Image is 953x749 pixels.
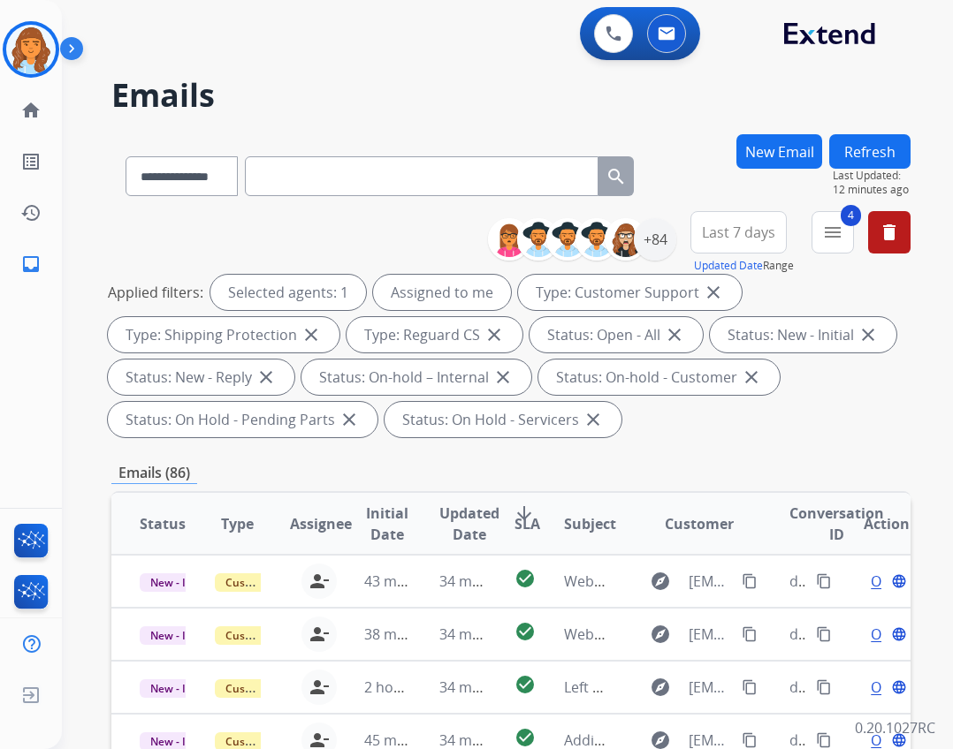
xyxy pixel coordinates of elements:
span: Conversation ID [789,503,884,545]
div: Status: New - Reply [108,359,294,395]
button: New Email [736,134,822,169]
mat-icon: close [664,324,685,345]
mat-icon: content_copy [742,732,758,748]
div: Type: Shipping Protection [108,317,339,352]
span: New - Initial [140,679,222,698]
p: 0.20.1027RC [855,717,935,738]
span: 34 minutes ago [439,677,542,697]
mat-icon: content_copy [816,626,832,642]
mat-icon: history [20,202,42,223]
p: Applied filters: [108,282,203,303]
mat-icon: home [20,100,42,121]
span: Customer Support [215,679,330,698]
mat-icon: language [891,732,907,748]
div: Status: New - Initial [710,317,896,352]
span: Open [871,571,907,592]
mat-icon: check_circle [515,674,536,695]
span: 34 minutes ago [439,624,542,644]
span: Initial Date [364,503,410,545]
th: Action [835,493,911,555]
span: New - Initial [140,573,222,592]
span: [EMAIL_ADDRESS][DOMAIN_NAME] [689,677,732,698]
span: Open [871,624,907,645]
mat-icon: person_remove [309,677,330,698]
mat-icon: close [741,367,762,388]
span: New - Initial [140,626,222,645]
mat-icon: delete [879,222,900,243]
div: Status: On Hold - Servicers [385,402,621,437]
span: Last Updated: [833,169,911,183]
span: Customer Support [215,626,330,645]
mat-icon: close [301,324,322,345]
span: [EMAIL_ADDRESS][DOMAIN_NAME] [689,624,732,645]
mat-icon: content_copy [816,573,832,589]
mat-icon: close [492,367,514,388]
span: 4 [841,205,861,226]
div: Type: Customer Support [518,275,742,310]
div: Status: On-hold - Customer [538,359,780,395]
mat-icon: close [858,324,879,345]
mat-icon: content_copy [742,626,758,642]
span: [EMAIL_ADDRESS][DOMAIN_NAME] [689,571,732,592]
span: Last 7 days [702,229,775,236]
mat-icon: close [339,409,360,430]
mat-icon: close [583,409,604,430]
button: Last 7 days [690,211,787,253]
span: 12 minutes ago [833,183,911,197]
mat-icon: language [891,626,907,642]
div: Type: Reguard CS [347,317,522,352]
mat-icon: close [484,324,505,345]
mat-icon: check_circle [515,568,536,589]
mat-icon: check_circle [515,727,536,748]
mat-icon: search [606,166,627,187]
mat-icon: person_remove [309,571,330,592]
mat-icon: close [703,282,724,303]
span: Customer Support [215,573,330,592]
p: Emails (86) [111,462,197,484]
span: 38 minutes ago [364,624,467,644]
span: Status [140,513,186,534]
mat-icon: language [891,573,907,589]
mat-icon: inbox [20,253,42,275]
span: 34 minutes ago [439,571,542,591]
mat-icon: content_copy [742,573,758,589]
mat-icon: language [891,679,907,695]
img: avatar [6,25,56,74]
span: Type [221,513,254,534]
div: Status: On-hold – Internal [301,359,531,395]
span: Range [694,258,794,273]
mat-icon: list_alt [20,151,42,172]
mat-icon: content_copy [742,679,758,695]
div: Status: On Hold - Pending Parts [108,402,377,437]
mat-icon: explore [650,624,671,645]
mat-icon: check_circle [515,621,536,642]
span: Updated Date [439,503,499,545]
button: Updated Date [694,259,763,273]
div: +84 [634,218,676,261]
div: Assigned to me [373,275,511,310]
span: 2 hours ago [364,677,444,697]
span: Subject [564,513,616,534]
span: Customer [665,513,734,534]
div: Status: Open - All [530,317,703,352]
mat-icon: close [255,367,277,388]
mat-icon: menu [822,222,843,243]
mat-icon: person_remove [309,624,330,645]
h2: Emails [111,78,911,113]
button: Refresh [829,134,911,169]
span: Assignee [290,513,352,534]
span: Open [871,677,907,698]
span: 43 minutes ago [364,571,467,591]
mat-icon: content_copy [816,732,832,748]
mat-icon: explore [650,677,671,698]
mat-icon: arrow_downward [514,503,535,524]
mat-icon: content_copy [816,679,832,695]
div: Selected agents: 1 [210,275,366,310]
span: Left chaise [564,677,635,697]
mat-icon: explore [650,571,671,592]
span: SLA [515,513,540,534]
button: 4 [812,211,854,253]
